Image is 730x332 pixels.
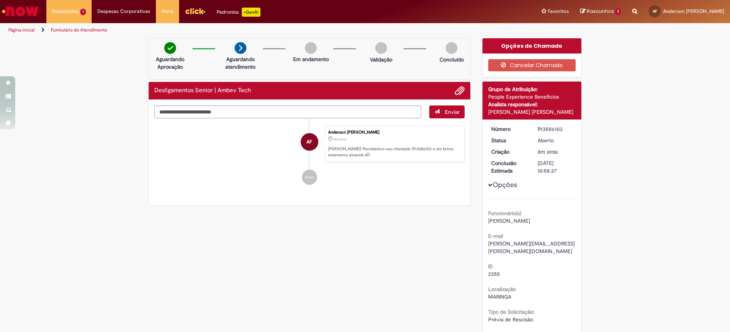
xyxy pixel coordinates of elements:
[486,148,532,156] dt: Criação
[185,5,205,17] img: click_logo_yellow_360x200.png
[334,137,347,142] span: 8m atrás
[488,59,576,71] button: Cancelar Chamado
[97,8,150,15] span: Despesas Corporativas
[154,126,465,162] li: Anderson Diego Kulpa Fachini
[488,93,576,101] div: People Experience Benefícios
[615,8,621,15] span: 1
[548,8,569,15] span: Favoritos
[370,56,392,63] p: Validação
[445,109,460,115] span: Enviar
[488,240,575,255] span: [PERSON_NAME][EMAIL_ADDRESS][PERSON_NAME][DOMAIN_NAME]
[446,42,457,54] img: img-circle-grey.png
[488,101,576,108] div: Analista responsável:
[488,233,503,239] b: E-mail
[538,148,558,155] time: 01/10/2025 13:58:32
[587,8,614,15] span: Rascunhos
[306,133,312,151] span: AF
[154,105,421,118] textarea: Digite sua mensagem aqui...
[305,42,317,54] img: img-circle-grey.png
[538,137,573,144] div: Aberto
[164,42,176,54] img: check-circle-green.png
[6,23,481,37] ul: Trilhas de página
[488,108,576,116] div: [PERSON_NAME] [PERSON_NAME]
[488,286,516,293] b: Localização
[429,105,465,118] button: Enviar
[653,9,657,14] span: AF
[375,42,387,54] img: img-circle-grey.png
[488,308,535,315] b: Tipo de Solicitação:
[488,271,500,277] span: 2355
[8,27,35,33] a: Página inicial
[328,146,460,158] p: [PERSON_NAME]! Recebemos seu chamado R13586103 e em breve estaremos atuando.
[538,125,573,133] div: R13586103
[488,293,511,300] span: MARINGA
[488,316,533,323] span: Prévia de Rescisão
[162,8,173,15] span: More
[580,8,621,15] a: Rascunhos
[301,133,318,151] div: Anderson Diego Kulpa Fachini
[242,8,260,17] p: +GenAi
[486,125,532,133] dt: Número
[488,210,521,217] b: Funcionário(s)
[440,56,464,63] p: Concluído
[154,87,251,94] h2: Desligamentos Senior | Ambev Tech Histórico de tíquete
[52,8,79,15] span: Requisições
[663,8,724,14] span: Anderson [PERSON_NAME]
[293,55,329,63] p: Em andamento
[154,118,465,193] ul: Histórico de tíquete
[1,4,40,19] img: ServiceNow
[328,130,460,135] div: Anderson [PERSON_NAME]
[486,159,532,175] dt: Conclusão Estimada
[217,8,260,17] div: Padroniza
[222,55,259,71] p: Aguardando atendimento
[334,137,347,142] time: 01/10/2025 13:58:32
[488,263,493,270] b: ID
[488,217,530,224] span: [PERSON_NAME]
[235,42,246,54] img: arrow-next.png
[538,148,573,156] div: 01/10/2025 13:58:32
[538,148,558,155] span: 8m atrás
[455,86,465,96] button: Adicionar anexos
[486,137,532,144] dt: Status
[80,9,86,15] span: 1
[482,38,582,53] div: Opções do Chamado
[488,85,576,93] div: Grupo de Atribuição:
[152,55,189,71] p: Aguardando Aprovação
[538,159,573,175] div: [DATE] 10:58:37
[51,27,107,33] a: Formulário de Atendimento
